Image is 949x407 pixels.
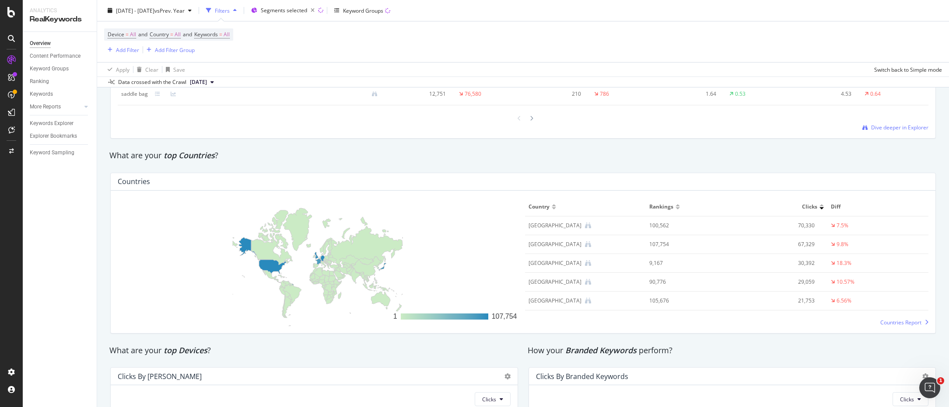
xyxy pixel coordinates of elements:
div: Japan [529,222,581,230]
div: Apply [116,66,130,73]
span: and [138,31,147,38]
button: Keyword Groups [331,3,394,17]
div: 0.64 [870,90,881,98]
span: 2025 Aug. 22nd [190,78,207,86]
span: Clicks [900,396,914,403]
a: More Reports [30,102,82,111]
span: Diff [831,203,923,211]
div: 90,776 [649,278,716,286]
div: Keyword Groups [343,7,383,14]
div: 4.53 [797,90,851,98]
button: Switch back to Simple mode [871,63,942,77]
a: Keyword Sampling [30,148,91,157]
button: Clear [133,63,158,77]
button: Save [162,63,185,77]
div: United Kingdom [529,297,581,305]
div: 107,754 [492,311,517,322]
div: United States of America [529,240,581,248]
div: RealKeywords [30,14,90,24]
div: 786 [600,90,609,98]
a: Countries Report [880,319,928,326]
button: Clicks [893,392,928,406]
span: top Devices [164,345,207,355]
a: Explorer Bookmarks [30,132,91,141]
div: Data crossed with the Crawl [118,78,186,86]
div: Save [173,66,185,73]
span: Branded Keywords [565,345,637,355]
a: Keyword Groups [30,64,91,73]
a: Keywords [30,90,91,99]
div: Clicks By Branded Keywords [536,372,628,381]
div: 0.53 [735,90,746,98]
span: 1 [937,377,944,384]
button: Clicks [475,392,511,406]
div: What are your ? [109,150,937,161]
div: Analytics [30,7,90,14]
a: Overview [30,39,91,48]
div: 10.57% [837,278,854,286]
div: 9.8% [837,240,848,248]
div: Countries [118,177,150,186]
div: Filters [215,7,230,14]
span: All [175,28,181,41]
div: Switch back to Simple mode [874,66,942,73]
div: 100,562 [649,222,716,230]
span: top Countries [164,150,215,160]
div: Keywords Explorer [30,119,74,128]
span: = [219,31,222,38]
div: 105,676 [649,297,716,305]
div: 30,392 [730,259,815,267]
div: What are your ? [109,345,519,356]
div: Ranking [30,77,49,86]
div: 1.64 [662,90,716,98]
div: How your perform? [528,345,937,356]
button: [DATE] - [DATE]vsPrev. Year [104,3,195,17]
div: 76,580 [465,90,481,98]
span: All [130,28,136,41]
div: Clicks by [PERSON_NAME] [118,372,202,381]
span: Countries Report [880,319,921,326]
span: Rankings [649,203,673,211]
span: Segments selected [261,7,307,14]
div: 70,330 [730,222,815,230]
a: Keywords Explorer [30,119,91,128]
iframe: Intercom live chat [919,377,940,398]
div: India [529,259,581,267]
span: Dive deeper in Explorer [871,124,928,131]
button: Add Filter [104,45,139,55]
button: [DATE] [186,77,217,87]
div: Keyword Sampling [30,148,74,157]
div: 21,753 [730,297,815,305]
span: Keywords [194,31,218,38]
div: 210 [526,90,581,98]
div: Content Performance [30,52,81,61]
button: Apply [104,63,130,77]
span: = [170,31,173,38]
span: Clicks [802,203,817,211]
div: Explorer Bookmarks [30,132,77,141]
div: More Reports [30,102,61,111]
div: 9,167 [649,259,716,267]
span: = [126,31,129,38]
div: France [529,278,581,286]
div: Add Filter Group [155,46,195,53]
button: Segments selected [248,3,318,17]
div: Overview [30,39,51,48]
span: Country [150,31,169,38]
div: Keywords [30,90,53,99]
span: Device [108,31,124,38]
span: All [224,28,230,41]
div: 7.5% [837,222,848,230]
div: saddle bag [121,90,148,98]
a: Content Performance [30,52,91,61]
a: Dive deeper in Explorer [862,124,928,131]
div: 1 [393,311,397,322]
div: 12,751 [392,90,446,98]
div: 18.3% [837,259,851,267]
span: [DATE] - [DATE] [116,7,154,14]
button: Filters [203,3,240,17]
span: and [183,31,192,38]
div: 6.56% [837,297,851,305]
a: Ranking [30,77,91,86]
span: Clicks [482,396,496,403]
